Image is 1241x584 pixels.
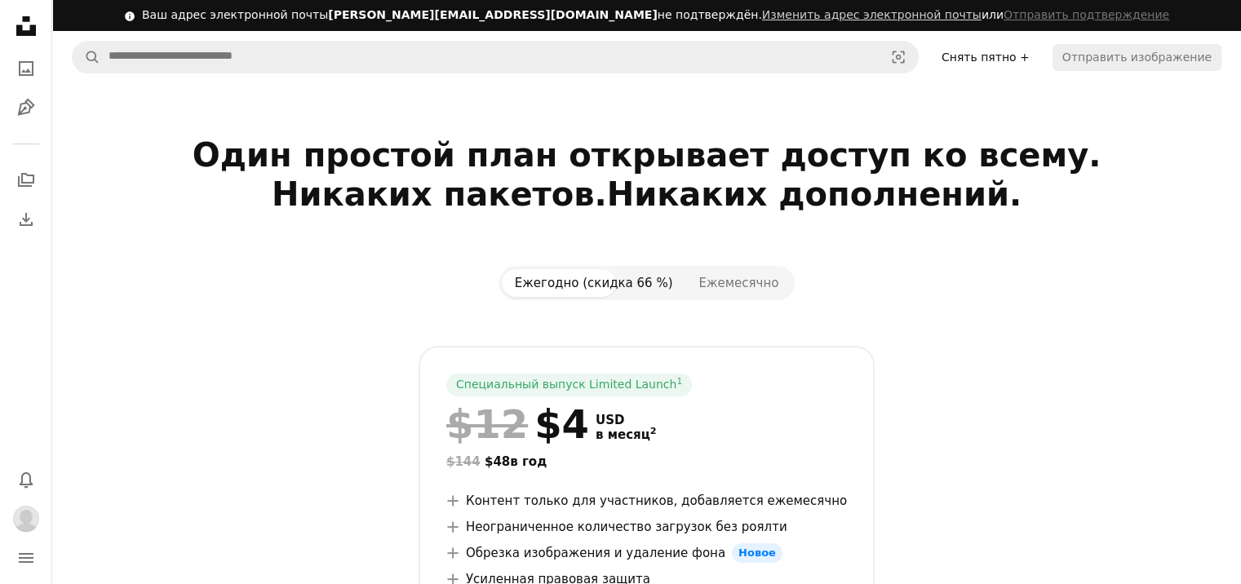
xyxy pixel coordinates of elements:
[456,377,676,393] ya-tr-span: Специальный выпуск Limited Launch
[10,52,42,85] a: Фото
[942,51,1030,64] ya-tr-span: Снять пятно +
[13,506,39,532] img: Аватар пользователя Александры Булатовой
[10,164,42,197] a: Коллекции
[1053,44,1221,70] button: Отправить изображение
[658,8,762,21] ya-tr-span: не подтверждён.
[596,427,650,442] ya-tr-span: в месяц
[698,276,778,290] ya-tr-span: Ежемесячно
[647,427,660,442] a: 2
[142,8,328,21] ya-tr-span: Ваш адрес электронной почты
[446,403,528,445] span: $12
[446,403,589,445] div: $4
[466,491,847,511] ya-tr-span: Контент только для участников, добавляется ежемесячно
[193,136,1101,174] ya-tr-span: Один простой план открывает доступ ко всему.
[673,377,685,393] a: 1
[485,454,510,469] ya-tr-span: $48
[982,8,1004,21] ya-tr-span: или
[10,203,42,236] a: История загрузок
[466,543,725,563] ya-tr-span: Обрезка изображения и удаление фона
[10,463,42,496] button: Уведомления
[1004,8,1169,21] ya-tr-span: Отправить подтверждение
[510,454,547,469] ya-tr-span: в год
[607,175,1022,213] ya-tr-span: Никаких дополнений.
[10,542,42,574] button: Меню
[446,454,481,469] ya-tr-span: $144
[738,546,776,559] ya-tr-span: Новое
[650,426,657,436] ya-tr-span: 2
[10,91,42,124] a: Иллюстрации
[466,517,787,537] ya-tr-span: Неограниченное количество загрузок без роялти
[932,44,1039,70] a: Снять пятно +
[879,42,918,73] button: Визуальный поиск
[73,42,100,73] button: Поиск Unsplash
[272,175,607,213] ya-tr-span: Никаких пакетов.
[515,276,673,290] ya-tr-span: Ежегодно (скидка 66 %)
[1062,51,1212,64] ya-tr-span: Отправить изображение
[762,8,982,21] a: Изменить адрес электронной почты
[10,502,42,535] button: Профиль
[676,376,682,386] ya-tr-span: 1
[596,413,624,427] ya-tr-span: USD
[1004,7,1169,24] button: Отправить подтверждение
[10,10,42,46] a: Главная страница — Unplash
[72,41,919,73] form: Поиск визуальных элементов по всему сайту
[328,8,657,21] ya-tr-span: [PERSON_NAME][EMAIL_ADDRESS][DOMAIN_NAME]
